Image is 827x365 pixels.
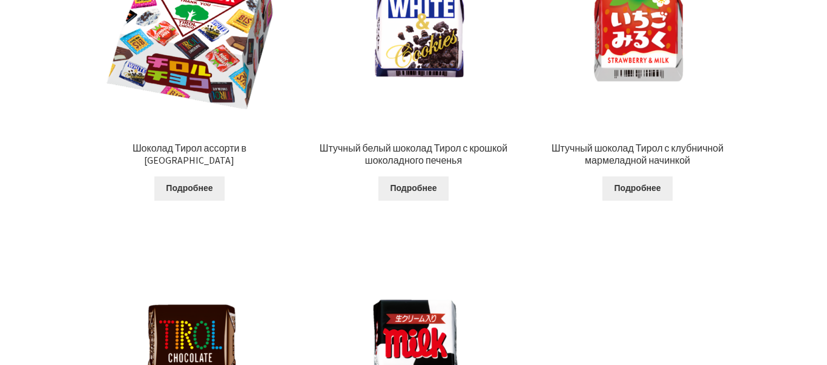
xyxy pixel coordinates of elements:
[602,176,673,201] a: Прочитайте больше о “Штучный шоколад Тирол с клубничной мармеладной начинкой”
[154,176,225,201] a: Прочитайте больше о “Шоколад Тирол ассорти в коробке”
[315,142,512,166] h2: Штучный белый шоколад Тирол с крошкой шоколадного печенья
[91,142,288,166] h2: Шоколад Тирол ассорти в [GEOGRAPHIC_DATA]
[378,176,449,201] a: Прочитайте больше о “Штучный белый шоколад Тирол с крошкой шоколадного печенья”
[539,142,736,166] h2: Штучный шоколад Тирол с клубничной мармеладной начинкой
